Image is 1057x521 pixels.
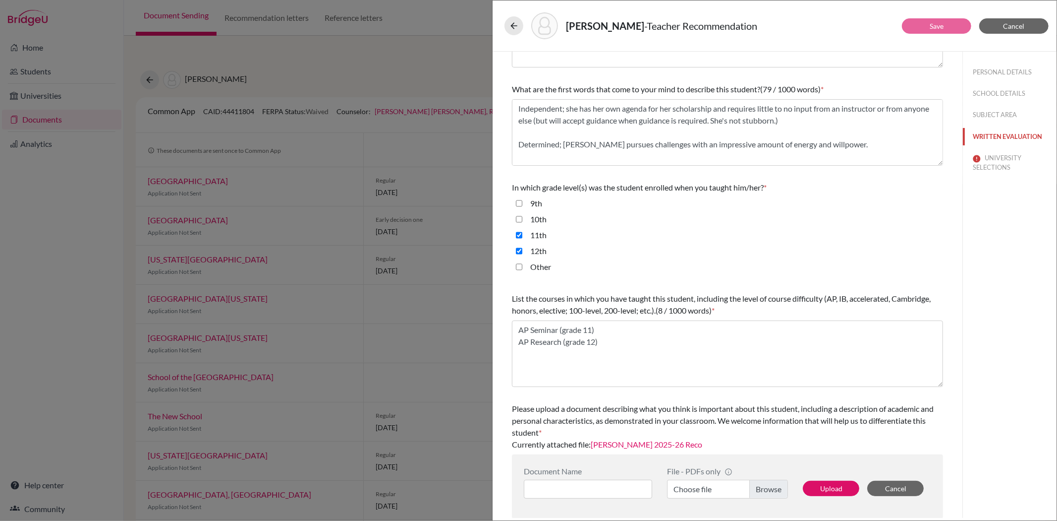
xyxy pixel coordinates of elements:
[760,84,821,94] span: (79 / 1000 words)
[566,20,644,32] strong: [PERSON_NAME]
[591,440,702,449] a: [PERSON_NAME] 2025-26 Reco
[667,466,788,476] div: File - PDFs only
[644,20,757,32] span: - Teacher Recommendation
[512,399,943,455] div: Currently attached file:
[530,197,542,209] label: 9th
[667,480,788,499] label: Choose file
[512,294,931,315] span: List the courses in which you have taught this student, including the level of course difficulty ...
[530,245,547,257] label: 12th
[963,149,1057,176] button: UNIVERSITY SELECTIONS
[963,85,1057,102] button: SCHOOL DETAILS
[512,183,764,192] span: In which grade level(s) was the student enrolled when you taught him/her?
[512,321,943,387] textarea: AP Seminar (grade 11) AP Research (grade 12)
[512,99,943,166] textarea: Independent; she has her own agenda for her scholarship and requires little to no input from an i...
[530,261,551,273] label: Other
[512,404,934,437] span: Please upload a document describing what you think is important about this student, including a d...
[963,128,1057,145] button: WRITTEN EVALUATION
[512,84,760,94] span: What are the first words that come to your mind to describe this student?
[867,481,924,496] button: Cancel
[963,64,1057,81] button: PERSONAL DETAILS
[973,155,981,163] img: error-544570611efd0a2d1de9.svg
[963,106,1057,124] button: SUBJECT AREA
[656,306,712,315] span: (8 / 1000 words)
[803,481,859,496] button: Upload
[530,213,547,225] label: 10th
[530,229,547,241] label: 11th
[524,466,652,476] div: Document Name
[724,468,732,476] span: info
